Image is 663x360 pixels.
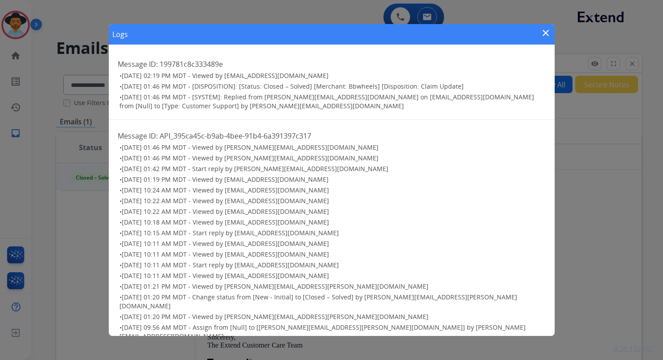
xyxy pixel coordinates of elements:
[119,218,546,227] h3: •
[540,28,551,38] mat-icon: close
[119,143,546,152] h3: •
[122,154,379,162] span: [DATE] 01:46 PM MDT - Viewed by [PERSON_NAME][EMAIL_ADDRESS][DOMAIN_NAME]
[122,196,329,205] span: [DATE] 10:22 AM MDT - Viewed by [EMAIL_ADDRESS][DOMAIN_NAME]
[119,323,526,340] span: [DATE] 09:56 AM MDT - Assign from [Null] to [[PERSON_NAME][EMAIL_ADDRESS][PERSON_NAME][DOMAIN_NAM...
[160,131,311,141] span: API_395ca45c-b9ab-4bee-91b4-6a391397c317
[119,93,546,110] h3: •
[119,229,546,237] h3: •
[122,143,379,151] span: [DATE] 01:46 PM MDT - Viewed by [PERSON_NAME][EMAIL_ADDRESS][DOMAIN_NAME]
[122,312,428,321] span: [DATE] 01:20 PM MDT - Viewed by [PERSON_NAME][EMAIL_ADDRESS][PERSON_NAME][DOMAIN_NAME]
[119,154,546,163] h3: •
[119,293,517,310] span: [DATE] 01:20 PM MDT - Change status from [New - Initial] to [Closed – Solved] by [PERSON_NAME][EM...
[119,82,546,91] h3: •
[119,282,546,291] h3: •
[122,186,329,194] span: [DATE] 10:24 AM MDT - Viewed by [EMAIL_ADDRESS][DOMAIN_NAME]
[122,261,339,269] span: [DATE] 10:11 AM MDT - Start reply by [EMAIL_ADDRESS][DOMAIN_NAME]
[160,59,223,69] span: 199781c8c333489e
[122,71,329,80] span: [DATE] 02:19 PM MDT - Viewed by [EMAIL_ADDRESS][DOMAIN_NAME]
[119,261,546,270] h3: •
[614,344,654,355] p: 0.20.1027RC
[122,82,464,90] span: [DATE] 01:46 PM MDT - [DISPOSITION]: [Status: Closed – Solved] [Merchant: Bbwheels] [Disposition:...
[119,312,546,321] h3: •
[122,250,329,258] span: [DATE] 10:11 AM MDT - Viewed by [EMAIL_ADDRESS][DOMAIN_NAME]
[122,282,428,290] span: [DATE] 01:21 PM MDT - Viewed by [PERSON_NAME][EMAIL_ADDRESS][PERSON_NAME][DOMAIN_NAME]
[112,29,128,40] h1: Logs
[122,239,329,248] span: [DATE] 10:11 AM MDT - Viewed by [EMAIL_ADDRESS][DOMAIN_NAME]
[122,218,329,226] span: [DATE] 10:18 AM MDT - Viewed by [EMAIL_ADDRESS][DOMAIN_NAME]
[119,196,546,205] h3: •
[119,93,534,110] span: [DATE] 01:46 PM MDT - [SYSTEM]: Replied from [PERSON_NAME][EMAIL_ADDRESS][DOMAIN_NAME] on [EMAIL_...
[118,59,158,69] span: Message ID:
[122,175,329,184] span: [DATE] 01:19 PM MDT - Viewed by [EMAIL_ADDRESS][DOMAIN_NAME]
[119,186,546,195] h3: •
[119,271,546,280] h3: •
[119,207,546,216] h3: •
[119,293,546,311] h3: •
[119,164,546,173] h3: •
[122,229,339,237] span: [DATE] 10:15 AM MDT - Start reply by [EMAIL_ADDRESS][DOMAIN_NAME]
[119,175,546,184] h3: •
[119,239,546,248] h3: •
[122,271,329,280] span: [DATE] 10:11 AM MDT - Viewed by [EMAIL_ADDRESS][DOMAIN_NAME]
[118,131,158,141] span: Message ID:
[119,250,546,259] h3: •
[122,164,388,173] span: [DATE] 01:42 PM MDT - Start reply by [PERSON_NAME][EMAIL_ADDRESS][DOMAIN_NAME]
[122,207,329,216] span: [DATE] 10:22 AM MDT - Viewed by [EMAIL_ADDRESS][DOMAIN_NAME]
[119,323,546,341] h3: •
[119,71,546,80] h3: •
